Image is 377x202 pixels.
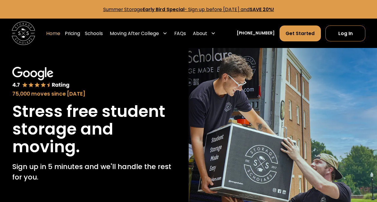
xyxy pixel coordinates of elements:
a: [PHONE_NUMBER] [237,30,275,37]
div: Moving After College [107,25,169,42]
a: Get Started [280,25,321,41]
strong: SAVE 20%! [250,6,274,13]
a: FAQs [174,25,186,42]
a: Summer StorageEarly Bird Special- Sign up before [DATE] andSAVE 20%! [103,6,274,13]
div: Moving After College [110,30,159,37]
a: Pricing [65,25,80,42]
div: About [193,30,207,37]
a: Home [46,25,60,42]
a: Log In [325,25,365,41]
a: home [12,22,35,45]
img: Storage Scholars main logo [12,22,35,45]
h1: Stress free student storage and moving. [12,102,176,156]
p: Sign up in 5 minutes and we'll handle the rest for you. [12,161,176,182]
img: Google 4.7 star rating [12,67,70,89]
div: 75,000 moves since [DATE] [12,90,176,98]
div: About [191,25,218,42]
a: Schools [85,25,103,42]
strong: Early Bird Special [143,6,184,13]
